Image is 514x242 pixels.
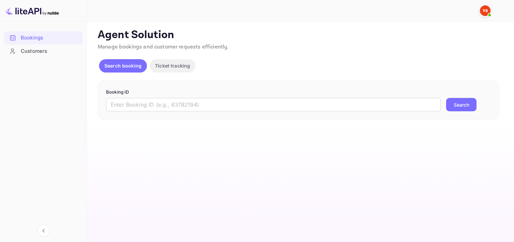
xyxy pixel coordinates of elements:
p: Agent Solution [98,28,502,42]
div: Customers [4,45,83,58]
a: Customers [4,45,83,57]
p: Search booking [104,62,142,69]
input: Enter Booking ID (e.g., 63782194) [106,98,441,111]
button: Search [446,98,477,111]
div: Bookings [21,34,79,42]
p: Ticket tracking [155,62,190,69]
a: Bookings [4,31,83,44]
button: Collapse navigation [37,225,50,237]
div: Customers [21,47,79,55]
span: Manage bookings and customer requests efficiently. [98,43,229,50]
img: LiteAPI logo [5,5,59,16]
div: Bookings [4,31,83,44]
img: Yandex Support [480,5,491,16]
p: Booking ID [106,89,491,96]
